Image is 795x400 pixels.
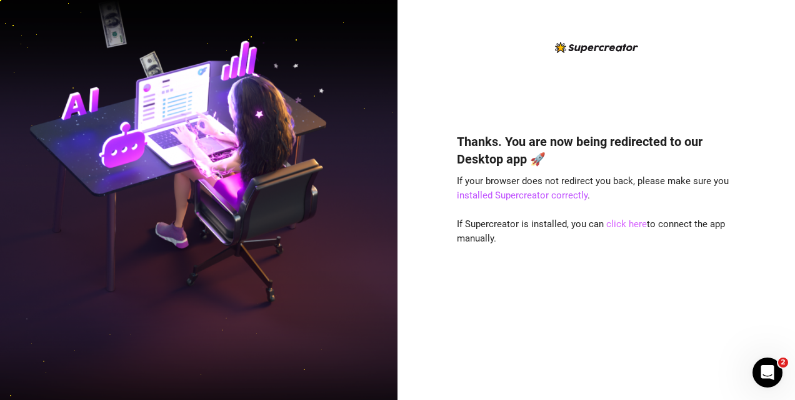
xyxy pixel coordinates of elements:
[457,190,587,201] a: installed Supercreator correctly
[606,218,647,230] a: click here
[752,358,782,388] iframe: Intercom live chat
[457,175,729,202] span: If your browser does not redirect you back, please make sure you .
[457,218,725,245] span: If Supercreator is installed, you can to connect the app manually.
[555,42,638,53] img: logo-BBDzfeDw.svg
[457,133,736,168] h4: Thanks. You are now being redirected to our Desktop app 🚀
[778,358,788,368] span: 2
